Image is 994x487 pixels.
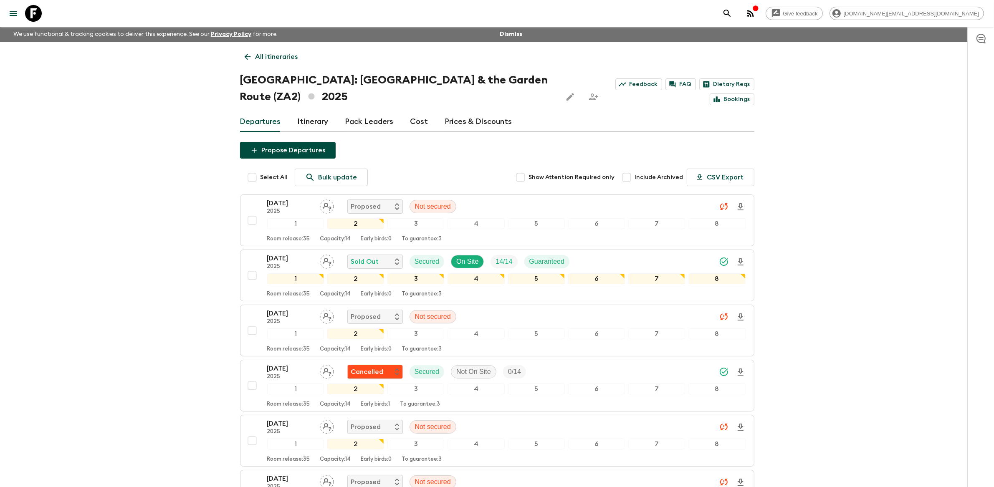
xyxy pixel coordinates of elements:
span: Assign pack leader [320,367,334,374]
h1: [GEOGRAPHIC_DATA]: [GEOGRAPHIC_DATA] & the Garden Route (ZA2) 2025 [240,72,555,105]
p: Capacity: 14 [320,236,351,242]
svg: Download Onboarding [736,422,746,432]
p: 2025 [267,208,313,215]
div: 8 [688,218,745,229]
div: 7 [628,328,685,339]
svg: Download Onboarding [736,257,746,267]
p: Early birds: 0 [361,236,392,242]
button: [DATE]2025Assign pack leaderProposedNot secured12345678Room release:35Capacity:14Early birds:0To ... [240,305,754,356]
p: Capacity: 14 [320,401,351,408]
span: Select All [261,173,288,182]
p: Capacity: 14 [320,291,351,298]
p: 2025 [267,318,313,325]
div: 4 [448,439,504,449]
button: [DATE]2025Assign pack leaderProposedNot secured12345678Room release:35Capacity:14Early birds:0To ... [240,194,754,246]
div: 2 [327,439,384,449]
p: [DATE] [267,419,313,429]
p: Not secured [415,202,451,212]
p: 2025 [267,373,313,380]
p: 2025 [267,263,313,270]
p: Room release: 35 [267,236,310,242]
svg: Unable to sync - Check prices and secured [719,202,729,212]
a: Bulk update [295,169,368,186]
a: Pack Leaders [345,112,394,132]
a: FAQ [665,78,696,90]
p: Capacity: 14 [320,456,351,463]
div: 3 [387,439,444,449]
p: Room release: 35 [267,291,310,298]
p: Proposed [351,422,381,432]
button: [DATE]2025Assign pack leaderSold OutSecuredOn SiteTrip FillGuaranteed12345678Room release:35Capac... [240,250,754,301]
p: Proposed [351,477,381,487]
a: Prices & Discounts [445,112,512,132]
p: Not On Site [456,367,491,377]
p: Proposed [351,202,381,212]
span: Assign pack leader [320,202,334,209]
p: 14 / 14 [496,257,512,267]
div: 5 [508,328,565,339]
div: 2 [327,384,384,394]
span: Include Archived [635,173,683,182]
span: Assign pack leader [320,312,334,319]
p: [DATE] [267,363,313,373]
a: Privacy Policy [211,31,251,37]
div: 8 [688,328,745,339]
div: 3 [387,218,444,229]
p: To guarantee: 3 [400,401,440,408]
div: 6 [568,384,625,394]
p: Bulk update [319,172,357,182]
p: Not secured [415,312,451,322]
p: Proposed [351,312,381,322]
button: Propose Departures [240,142,336,159]
p: [DATE] [267,198,313,208]
div: Flash Pack cancellation [347,365,403,379]
p: Secured [415,257,440,267]
p: 0 / 14 [508,367,521,377]
span: Assign pack leader [320,422,334,429]
div: Trip Fill [491,255,517,268]
p: All itineraries [255,52,298,62]
span: Show Attention Required only [529,173,615,182]
button: [DATE]2025Assign pack leaderProposedNot secured12345678Room release:35Capacity:14Early birds:0To ... [240,415,754,467]
p: [DATE] [267,474,313,484]
svg: Synced Successfully [719,257,729,267]
svg: Synced Successfully [719,367,729,377]
a: Cost [410,112,428,132]
div: 8 [688,384,745,394]
a: Feedback [615,78,662,90]
p: To guarantee: 3 [402,456,442,463]
div: 7 [628,273,685,284]
p: To guarantee: 3 [402,346,442,353]
button: menu [5,5,22,22]
p: Secured [415,367,440,377]
a: All itineraries [240,48,303,65]
div: 8 [688,273,745,284]
div: 5 [508,439,565,449]
a: Departures [240,112,281,132]
p: Not secured [415,477,451,487]
a: Dietary Reqs [699,78,754,90]
div: 4 [448,273,504,284]
div: 7 [628,439,685,449]
span: Assign pack leader [320,477,334,484]
div: Secured [410,255,445,268]
a: Itinerary [298,112,329,132]
span: Assign pack leader [320,257,334,264]
svg: Unable to sync - Check prices and secured [719,312,729,322]
div: 3 [387,328,444,339]
div: 1 [267,273,324,284]
div: 3 [387,273,444,284]
p: Guaranteed [529,257,565,267]
div: 7 [628,218,685,229]
button: [DATE]2025Assign pack leaderFlash Pack cancellationSecuredNot On SiteTrip Fill12345678Room releas... [240,360,754,411]
button: CSV Export [687,169,754,186]
div: 3 [387,384,444,394]
div: 2 [327,218,384,229]
p: Room release: 35 [267,346,310,353]
div: 6 [568,439,625,449]
svg: Download Onboarding [736,367,746,377]
div: 6 [568,273,625,284]
p: 2025 [267,429,313,435]
p: Sold Out [351,257,379,267]
p: We use functional & tracking cookies to deliver this experience. See our for more. [10,27,281,42]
